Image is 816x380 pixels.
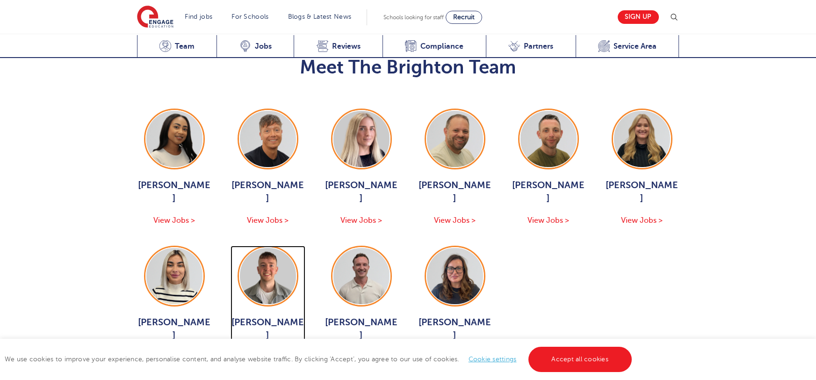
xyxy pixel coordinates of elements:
[427,111,483,167] img: Paul Tricker
[324,109,399,227] a: [PERSON_NAME] View Jobs >
[527,216,569,225] span: View Jobs >
[511,179,586,205] span: [PERSON_NAME]
[420,42,463,51] span: Compliance
[137,179,212,205] span: [PERSON_NAME]
[137,6,173,29] img: Engage Education
[618,10,659,24] a: Sign up
[621,216,663,225] span: View Jobs >
[453,14,475,21] span: Recruit
[614,111,670,167] img: Gemma White
[469,356,517,363] a: Cookie settings
[486,35,576,58] a: Partners
[324,246,399,364] a: [PERSON_NAME] View Jobs >
[231,13,268,20] a: For Schools
[383,14,444,21] span: Schools looking for staff
[446,11,482,24] a: Recruit
[418,179,492,205] span: [PERSON_NAME]
[5,356,634,363] span: We use cookies to improve your experience, personalise content, and analyse website traffic. By c...
[240,111,296,167] img: Aaron Blackwell
[137,56,679,79] h2: Meet The Brighton Team
[146,111,202,167] img: Mia Menson
[217,35,294,58] a: Jobs
[340,216,382,225] span: View Jobs >
[324,316,399,342] span: [PERSON_NAME]
[332,42,361,51] span: Reviews
[524,42,553,51] span: Partners
[137,35,217,58] a: Team
[288,13,352,20] a: Blogs & Latest News
[418,109,492,227] a: [PERSON_NAME] View Jobs >
[231,109,305,227] a: [PERSON_NAME] View Jobs >
[528,347,632,372] a: Accept all cookies
[137,316,212,342] span: [PERSON_NAME]
[576,35,679,58] a: Service Area
[605,179,679,205] span: [PERSON_NAME]
[614,42,657,51] span: Service Area
[511,109,586,227] a: [PERSON_NAME] View Jobs >
[324,179,399,205] span: [PERSON_NAME]
[153,216,195,225] span: View Jobs >
[175,42,195,51] span: Team
[434,216,476,225] span: View Jobs >
[146,248,202,304] img: Emma Scott
[294,35,383,58] a: Reviews
[333,248,390,304] img: Will Taylor
[427,248,483,304] img: Amy Morris
[605,109,679,227] a: [PERSON_NAME] View Jobs >
[418,246,492,364] a: [PERSON_NAME] View Jobs >
[333,111,390,167] img: Megan Parsons
[240,248,296,304] img: Ash Francis
[255,42,272,51] span: Jobs
[520,111,577,167] img: Ryan Simmons
[247,216,289,225] span: View Jobs >
[137,109,212,227] a: [PERSON_NAME] View Jobs >
[231,246,305,364] a: [PERSON_NAME] View Jobs >
[231,316,305,342] span: [PERSON_NAME]
[383,35,486,58] a: Compliance
[418,316,492,342] span: [PERSON_NAME]
[231,179,305,205] span: [PERSON_NAME]
[137,246,212,364] a: [PERSON_NAME] View Jobs >
[185,13,213,20] a: Find jobs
